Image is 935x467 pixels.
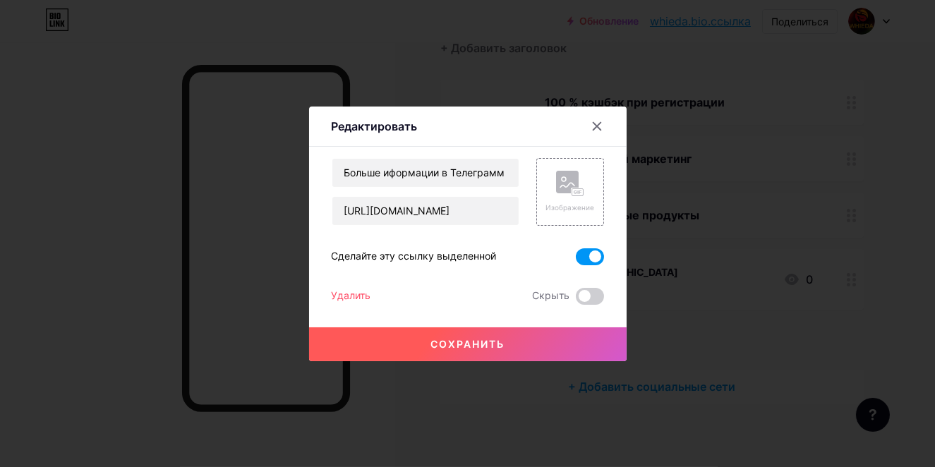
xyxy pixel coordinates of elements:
[332,250,497,262] ya-tr-span: Сделайте эту ссылку выделенной
[332,119,418,133] ya-tr-span: Редактировать
[332,197,519,225] input: URL -адрес
[332,159,519,187] input: Название
[430,338,505,350] ya-tr-span: Сохранить
[309,327,627,361] button: Сохранить
[332,289,371,301] ya-tr-span: Удалить
[545,203,594,212] ya-tr-span: Изображение
[533,289,570,301] ya-tr-span: Скрыть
